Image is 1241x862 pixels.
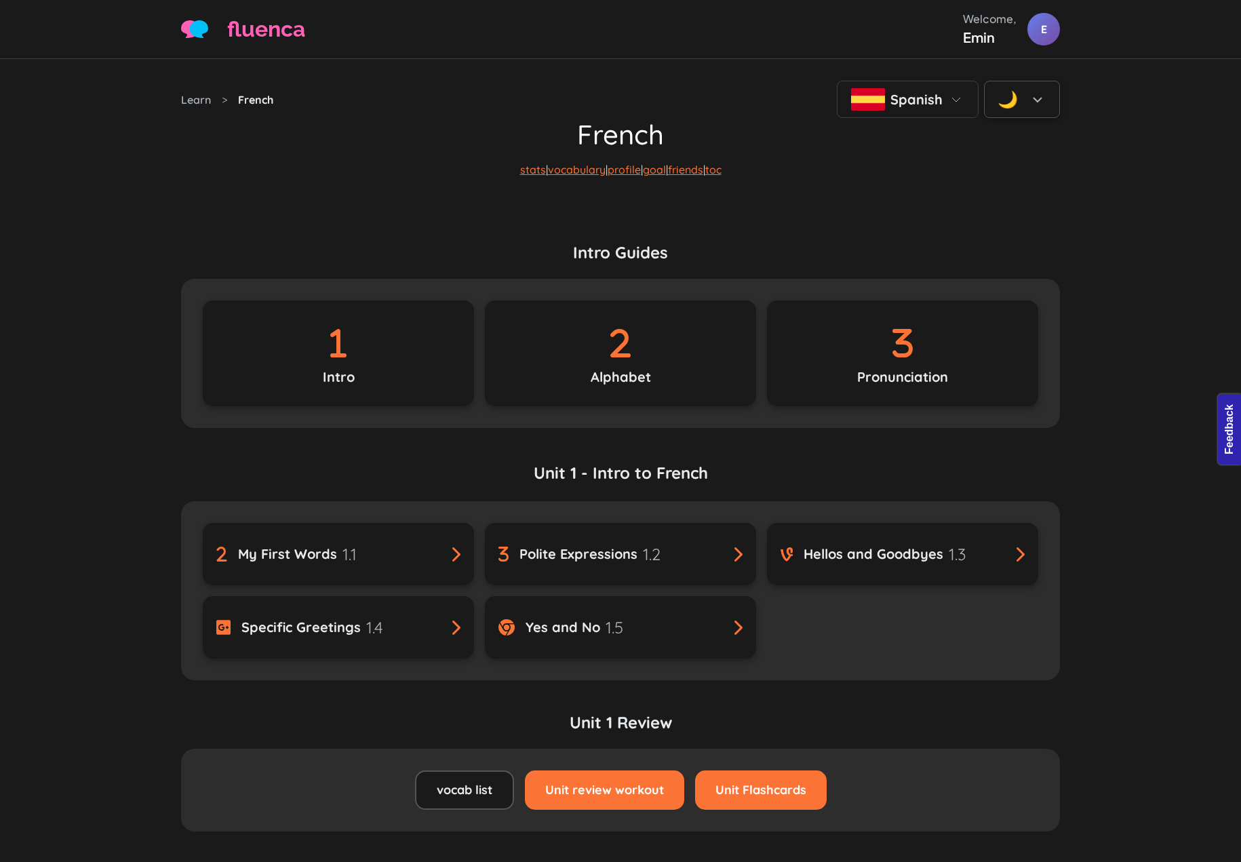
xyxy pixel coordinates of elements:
[606,615,623,640] span: 1.5
[181,92,211,108] a: Learn
[695,770,827,810] a: Unit Flashcards
[366,615,383,640] span: 1.4
[767,300,1038,406] a: Pronunciation
[238,544,337,564] span: My First Words
[643,163,666,176] a: goal
[705,163,722,176] a: toc
[998,87,1018,111] div: 🌙
[485,523,756,585] a: Polite Expressions1.2
[548,163,606,176] a: vocabulary
[181,713,1060,749] h4: Unit 1 Review
[519,544,637,564] span: Polite Expressions
[485,300,756,406] a: Alphabet
[485,596,756,659] a: Yes and No1.5
[227,13,305,45] span: fluenca
[181,13,305,45] a: fluenca
[608,163,641,176] a: profile
[1027,13,1060,45] div: E
[342,542,357,566] span: 1.1
[181,118,1060,151] h1: French
[181,243,1060,279] h3: Intro Guides
[222,92,227,108] span: >
[241,617,361,638] span: Specific Greetings
[963,27,1017,47] div: Emin
[1214,391,1241,471] iframe: Ybug feedback widget
[203,523,474,585] a: My First Words1.1
[203,596,474,659] a: Specific Greetings1.4
[890,91,943,108] span: Spanish
[857,367,948,387] p: Pronunciation
[7,4,77,27] button: Feedback
[949,542,966,566] span: 1.3
[804,544,943,564] span: Hellos and Goodbyes
[323,367,355,387] p: Intro
[851,88,885,111] img: Spanish
[181,461,1060,501] a: Unit 1 - Intro to French
[591,367,651,387] p: Alphabet
[238,92,273,108] span: French
[181,151,1060,210] p: | | | | |
[963,11,1017,27] div: Welcome,
[668,163,703,176] a: friends
[767,523,1038,585] a: Hellos and Goodbyes1.3
[415,770,514,810] a: vocab list
[525,770,684,810] a: Unit review workout
[520,163,546,176] a: stats
[526,617,600,638] span: Yes and No
[643,542,661,566] span: 1.2
[203,300,474,406] a: Intro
